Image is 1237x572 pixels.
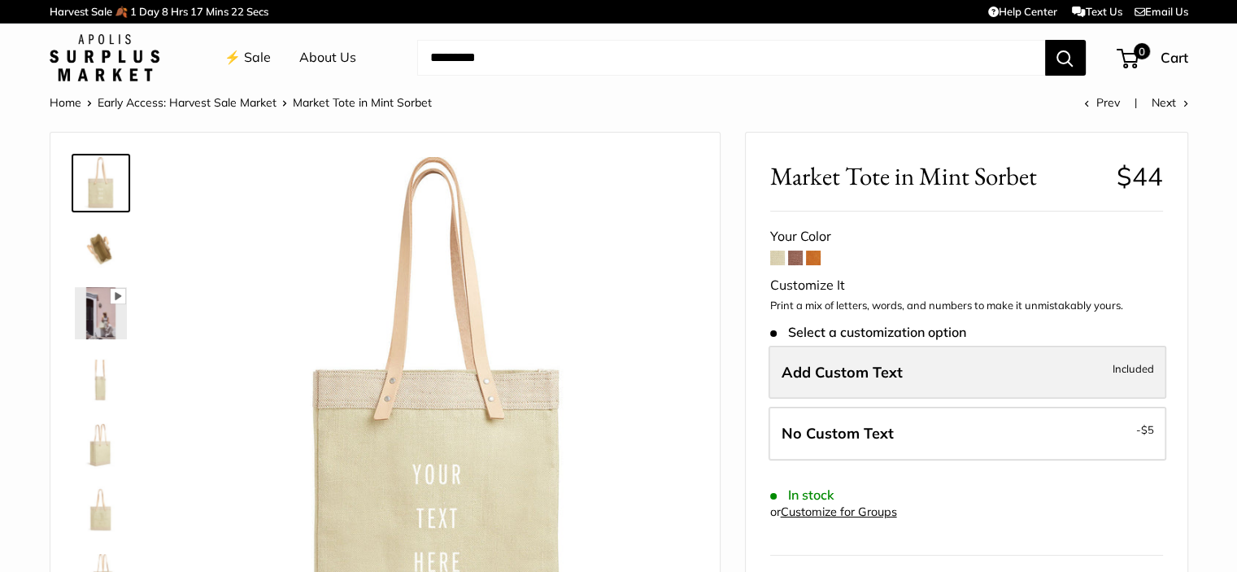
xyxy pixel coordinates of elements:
a: Customize for Groups [781,504,897,519]
span: Day [139,5,159,18]
a: Help Center [988,5,1057,18]
img: Market Tote in Mint Sorbet [75,417,127,469]
span: Cart [1161,49,1188,66]
input: Search... [417,40,1045,76]
span: In stock [770,487,834,503]
div: Customize It [770,273,1163,298]
a: Prev [1084,95,1120,110]
a: Market Tote in Mint Sorbet [72,219,130,277]
span: $5 [1141,423,1154,436]
a: Text Us [1072,5,1122,18]
a: Market Tote in Mint Sorbet [72,349,130,408]
div: or [770,501,897,523]
p: Print a mix of letters, words, and numbers to make it unmistakably yours. [770,298,1163,314]
span: 8 [162,5,168,18]
a: Market Tote in Mint Sorbet [72,414,130,473]
a: Email Us [1135,5,1188,18]
a: Market Tote in Mint Sorbet [72,479,130,538]
img: Market Tote in Mint Sorbet [75,157,127,209]
span: Add Custom Text [782,363,903,382]
span: Mins [206,5,229,18]
span: 17 [190,5,203,18]
a: 0 Cart [1118,45,1188,71]
img: Market Tote in Mint Sorbet [75,287,127,339]
a: Market Tote in Mint Sorbet [72,284,130,343]
a: Market Tote in Mint Sorbet [72,154,130,212]
img: Market Tote in Mint Sorbet [75,222,127,274]
label: Leave Blank [769,407,1166,461]
nav: Breadcrumb [50,92,432,113]
span: 1 [130,5,137,18]
span: Select a customization option [770,325,966,340]
span: Secs [246,5,268,18]
img: Market Tote in Mint Sorbet [75,352,127,404]
span: Hrs [171,5,188,18]
span: Included [1113,359,1154,378]
span: 22 [231,5,244,18]
a: ⚡️ Sale [224,46,271,70]
button: Search [1045,40,1086,76]
span: Market Tote in Mint Sorbet [293,95,432,110]
label: Add Custom Text [769,346,1166,400]
a: About Us [299,46,356,70]
span: 0 [1133,43,1149,59]
img: Market Tote in Mint Sorbet [75,482,127,535]
div: Your Color [770,225,1163,249]
a: Home [50,95,81,110]
img: Apolis: Surplus Market [50,34,159,81]
a: Early Access: Harvest Sale Market [98,95,277,110]
span: No Custom Text [782,424,894,443]
span: - [1136,420,1154,439]
a: Next [1152,95,1188,110]
span: Market Tote in Mint Sorbet [770,161,1104,191]
span: $44 [1117,160,1163,192]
